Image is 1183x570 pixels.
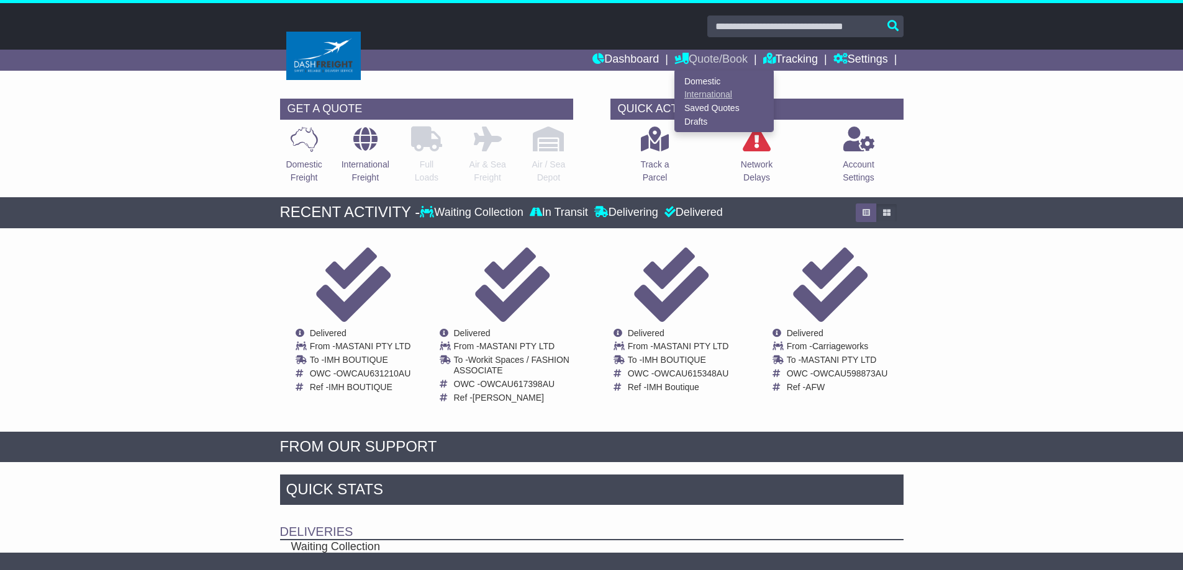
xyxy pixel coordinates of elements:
div: RECENT ACTIVITY - [280,203,420,221]
span: Delivered [310,328,347,338]
span: Delivered [454,328,491,338]
a: NetworkDelays [740,126,773,191]
a: Settings [833,50,888,71]
td: To - [454,355,585,379]
a: Track aParcel [640,126,669,191]
a: Saved Quotes [675,102,773,115]
td: OWC - [628,368,729,382]
td: To - [628,355,729,368]
span: AFW [805,382,825,392]
span: Delivered [628,328,664,338]
p: Full Loads [411,158,442,184]
p: Track a Parcel [640,158,669,184]
span: IMH BOUTIQUE [642,355,706,365]
td: Waiting Collection [280,540,788,554]
div: GET A QUOTE [280,99,573,120]
span: [PERSON_NAME] [473,393,544,403]
div: Quote/Book [674,71,774,132]
td: From - [628,341,729,355]
div: FROM OUR SUPPORT [280,438,904,456]
a: Domestic [675,74,773,88]
td: Ref - [310,382,411,393]
td: To - [787,355,888,368]
td: OWC - [310,368,411,382]
td: Ref - [454,393,585,403]
td: From - [310,341,411,355]
span: Carriageworks [812,341,868,351]
div: In Transit [527,206,591,220]
td: From - [787,341,888,355]
span: MASTANI PTY LTD [801,355,876,365]
p: Account Settings [843,158,874,184]
span: OWCAU615348AU [654,368,728,378]
span: Delivered [787,328,823,338]
a: AccountSettings [842,126,875,191]
p: International Freight [342,158,389,184]
td: Deliveries [280,508,904,540]
td: From - [454,341,585,355]
p: Air & Sea Freight [469,158,506,184]
p: Network Delays [741,158,773,184]
span: IMH BOUTIQUE [329,382,392,392]
td: OWC - [454,379,585,393]
a: DomesticFreight [285,126,322,191]
span: OWCAU598873AU [813,368,887,378]
td: Ref - [628,382,729,393]
a: Tracking [763,50,818,71]
span: MASTANI PTY LTD [653,341,728,351]
div: QUICK ACTIONS [610,99,904,120]
p: Air / Sea Depot [532,158,566,184]
span: Workit Spaces / FASHION ASSOCIATE [454,355,569,375]
span: MASTANI PTY LTD [335,341,410,351]
a: Dashboard [592,50,659,71]
td: Ref - [787,382,888,393]
div: Waiting Collection [420,206,526,220]
p: Domestic Freight [286,158,322,184]
a: Quote/Book [674,50,748,71]
td: To - [310,355,411,368]
span: OWCAU631210AU [336,368,410,378]
a: InternationalFreight [341,126,390,191]
div: Delivered [661,206,723,220]
a: International [675,88,773,102]
div: Delivering [591,206,661,220]
span: IMH BOUTIQUE [324,355,388,365]
span: OWCAU617398AU [480,379,555,389]
span: MASTANI PTY LTD [479,341,555,351]
div: Quick Stats [280,474,904,508]
a: Drafts [675,115,773,128]
span: IMH Boutique [646,382,699,392]
td: OWC - [787,368,888,382]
